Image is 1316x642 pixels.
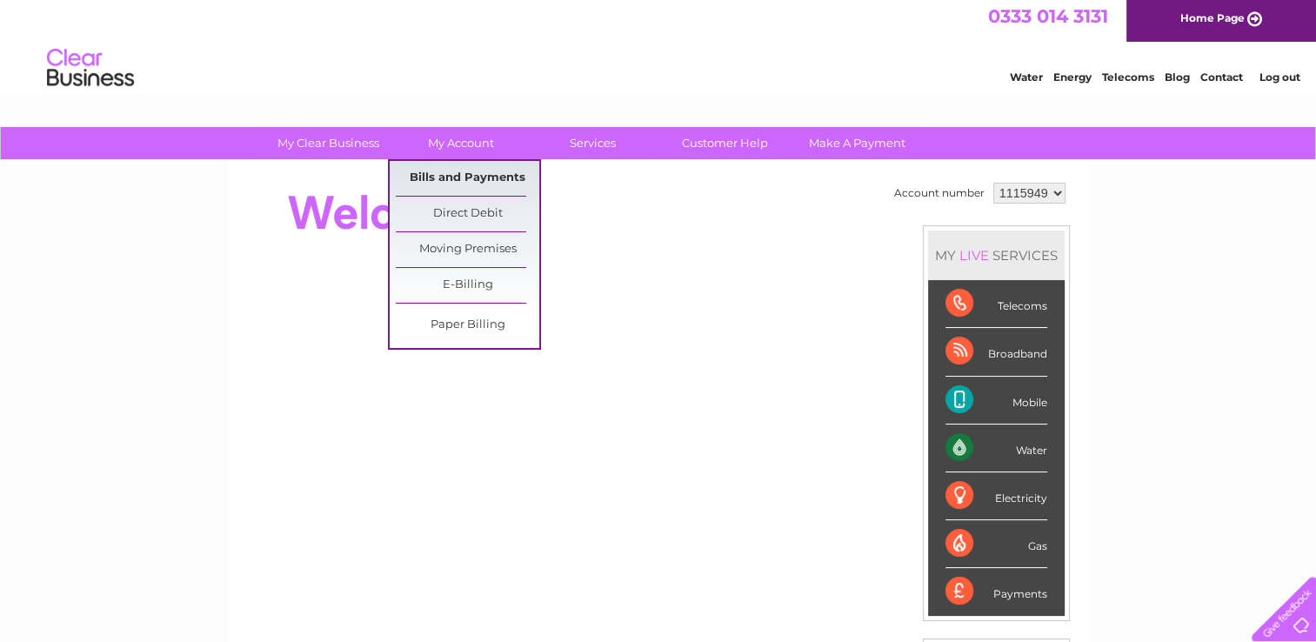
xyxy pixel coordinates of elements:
[945,280,1047,328] div: Telecoms
[945,328,1047,376] div: Broadband
[1259,74,1299,87] a: Log out
[1010,74,1043,87] a: Water
[956,247,992,264] div: LIVE
[945,568,1047,615] div: Payments
[945,520,1047,568] div: Gas
[1200,74,1243,87] a: Contact
[1102,74,1154,87] a: Telecoms
[653,127,797,159] a: Customer Help
[389,127,532,159] a: My Account
[396,161,539,196] a: Bills and Payments
[521,127,665,159] a: Services
[945,472,1047,520] div: Electricity
[396,268,539,303] a: E-Billing
[988,9,1108,30] a: 0333 014 3131
[396,197,539,231] a: Direct Debit
[945,425,1047,472] div: Water
[46,45,135,98] img: logo.png
[396,308,539,343] a: Paper Billing
[396,232,539,267] a: Moving Premises
[945,377,1047,425] div: Mobile
[248,10,1070,84] div: Clear Business is a trading name of Verastar Limited (registered in [GEOGRAPHIC_DATA] No. 3667643...
[928,231,1065,280] div: MY SERVICES
[257,127,400,159] a: My Clear Business
[890,178,989,208] td: Account number
[1165,74,1190,87] a: Blog
[1053,74,1092,87] a: Energy
[785,127,929,159] a: Make A Payment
